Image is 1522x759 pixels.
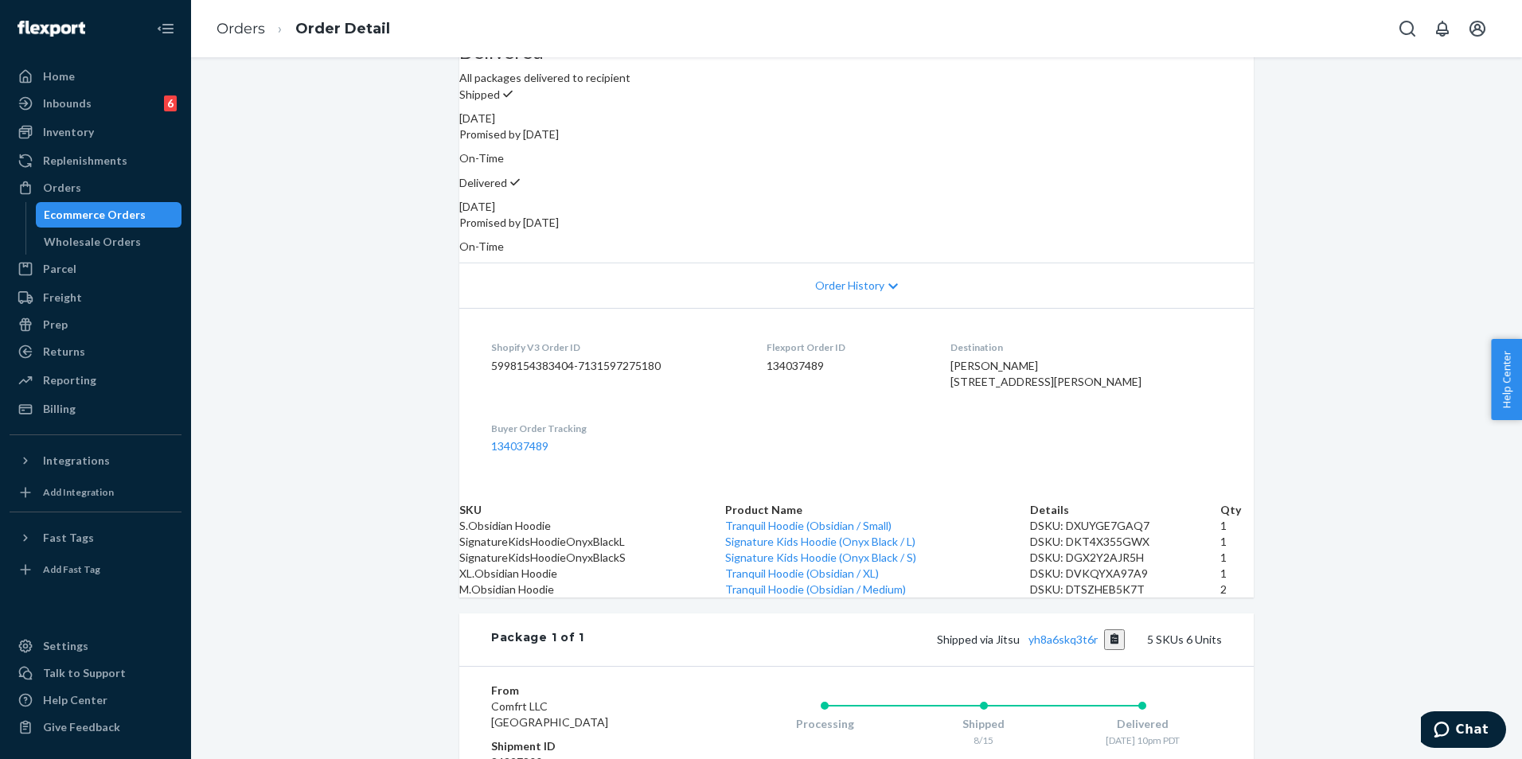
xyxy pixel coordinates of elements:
div: DSKU: DVKQYXA97A9 [1030,566,1221,582]
td: 1 [1220,550,1254,566]
p: Promised by [DATE] [459,127,1254,142]
th: Qty [1220,502,1254,518]
a: Help Center [10,687,181,713]
div: Billing [43,401,76,417]
div: Package 1 of 1 [491,629,584,650]
h3: Delivered [459,41,1254,62]
a: Returns [10,339,181,364]
button: Copy tracking number [1104,629,1126,650]
button: Close Navigation [150,13,181,45]
a: Signature Kids Hoodie (Onyx Black / S) [725,551,916,564]
td: SignatureKidsHoodieOnyxBlackS [459,550,725,566]
div: DSKU: DXUYGE7GAQ7 [1030,518,1221,534]
div: Settings [43,638,88,654]
a: Home [10,64,181,89]
div: Integrations [43,453,110,469]
dt: From [491,683,681,699]
div: Home [43,68,75,84]
button: Give Feedback [10,714,181,740]
a: Inbounds6 [10,91,181,116]
div: Reporting [43,372,96,388]
a: Orders [10,175,181,200]
div: Ecommerce Orders [44,207,146,223]
dd: 5998154383404-7131597275180 [491,358,741,374]
div: Orders [43,180,81,196]
button: Open notifications [1426,13,1458,45]
div: DSKU: DGX2Y2AJR5H [1030,550,1221,566]
td: S.Obsidian Hoodie [459,518,725,534]
p: Shipped [459,86,1254,103]
th: SKU [459,502,725,518]
td: 1 [1220,534,1254,550]
a: Prep [10,312,181,337]
div: Add Fast Tag [43,562,100,576]
div: Give Feedback [43,719,120,735]
div: DSKU: DTSZHEB5K7T [1030,582,1221,597]
div: Processing [745,716,904,732]
span: Order History [815,278,884,294]
p: On-Time [459,150,1254,166]
button: Open Search Box [1391,13,1423,45]
div: Wholesale Orders [44,234,141,250]
a: yh8a6skq3t6r [1028,632,1098,646]
p: Delivered [459,174,1254,191]
div: Inbounds [43,95,92,111]
a: Add Fast Tag [10,557,181,582]
dt: Shopify V3 Order ID [491,341,741,354]
a: Settings [10,633,181,659]
div: Returns [43,344,85,360]
button: Open account menu [1462,13,1493,45]
div: Add Integration [43,485,114,499]
div: [DATE] [459,111,1254,127]
td: 2 [1220,582,1254,597]
a: Reporting [10,368,181,393]
a: Orders [217,20,265,37]
a: Parcel [10,256,181,282]
td: M.Obsidian Hoodie [459,582,725,597]
iframe: Opens a widget where you can chat to one of our agents [1421,711,1506,751]
div: Replenishments [43,153,127,169]
a: 134037489 [491,439,548,453]
span: Help Center [1491,339,1522,420]
ol: breadcrumbs [204,6,403,53]
a: Ecommerce Orders [36,202,182,228]
div: Fast Tags [43,530,94,546]
div: Prep [43,317,68,333]
div: DSKU: DKT4X355GWX [1030,534,1221,550]
span: Shipped via Jitsu [937,632,1126,646]
dt: Flexport Order ID [767,341,926,354]
dt: Buyer Order Tracking [491,422,741,435]
div: Inventory [43,124,94,140]
a: Freight [10,285,181,310]
dt: Shipment ID [491,738,681,754]
a: Billing [10,396,181,422]
button: Talk to Support [10,660,181,686]
a: Add Integration [10,480,181,505]
a: Replenishments [10,148,181,173]
td: SignatureKidsHoodieOnyxBlackL [459,534,725,550]
a: Tranquil Hoodie (Obsidian / Medium) [725,582,906,596]
td: XL.Obsidian Hoodie [459,566,725,582]
dd: 134037489 [767,358,926,374]
div: [DATE] [459,199,1254,215]
div: Talk to Support [43,665,126,681]
div: Shipped [904,716,1063,732]
div: Parcel [43,261,76,277]
img: Flexport logo [18,21,85,37]
a: Tranquil Hoodie (Obsidian / Small) [725,519,892,532]
span: Comfrt LLC [GEOGRAPHIC_DATA] [491,699,608,729]
th: Details [1030,502,1221,518]
dt: Destination [950,341,1222,354]
div: 8/15 [904,734,1063,747]
th: Product Name [725,502,1030,518]
td: 1 [1220,518,1254,534]
div: [DATE] 10pm PDT [1063,734,1222,747]
a: Order Detail [295,20,390,37]
div: 6 [164,95,177,111]
a: Inventory [10,119,181,145]
p: On-Time [459,239,1254,255]
td: 1 [1220,566,1254,582]
a: Signature Kids Hoodie (Onyx Black / L) [725,535,915,548]
div: Help Center [43,692,107,708]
